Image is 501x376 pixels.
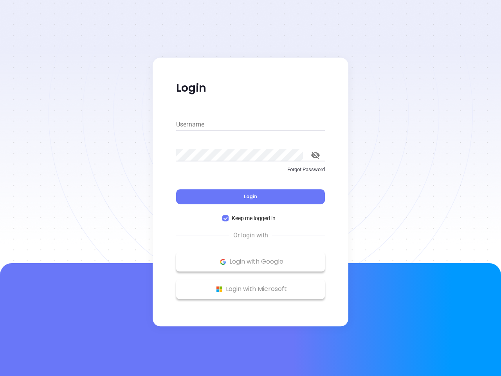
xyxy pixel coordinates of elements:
button: Microsoft Logo Login with Microsoft [176,279,325,299]
img: Microsoft Logo [214,284,224,294]
p: Login [176,81,325,95]
p: Login with Google [180,256,321,268]
button: toggle password visibility [306,146,325,164]
span: Or login with [229,231,272,240]
p: Login with Microsoft [180,283,321,295]
p: Forgot Password [176,166,325,174]
span: Keep me logged in [229,214,279,222]
img: Google Logo [218,257,228,267]
a: Forgot Password [176,166,325,180]
span: Login [244,193,257,200]
button: Google Logo Login with Google [176,252,325,271]
button: Login [176,189,325,204]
